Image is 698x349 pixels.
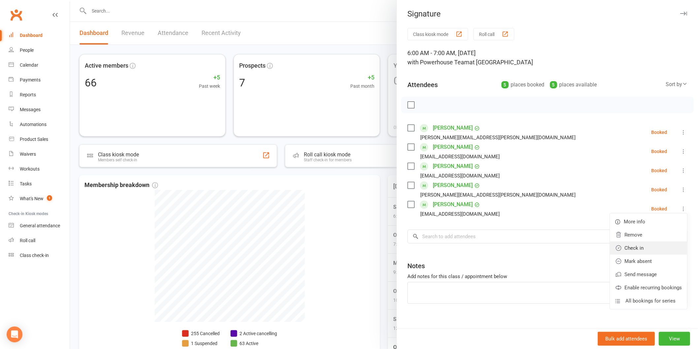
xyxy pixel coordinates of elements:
[20,48,34,53] div: People
[651,206,667,211] div: Booked
[9,218,70,233] a: General attendance kiosk mode
[20,253,49,258] div: Class check-in
[9,147,70,162] a: Waivers
[20,92,36,97] div: Reports
[20,33,43,38] div: Dashboard
[598,332,655,346] button: Bulk add attendees
[659,332,690,346] button: View
[9,248,70,263] a: Class kiosk mode
[20,166,40,172] div: Workouts
[20,151,36,157] div: Waivers
[433,142,473,152] a: [PERSON_NAME]
[9,87,70,102] a: Reports
[433,180,473,191] a: [PERSON_NAME]
[9,176,70,191] a: Tasks
[407,28,468,40] button: Class kiosk mode
[8,7,24,23] a: Clubworx
[501,81,509,88] div: 5
[625,297,676,305] span: All bookings for series
[651,168,667,173] div: Booked
[610,215,687,228] a: More info
[407,230,687,243] input: Search to add attendees
[407,80,438,89] div: Attendees
[433,123,473,133] a: [PERSON_NAME]
[9,132,70,147] a: Product Sales
[651,149,667,154] div: Booked
[610,281,687,294] a: Enable recurring bookings
[420,133,576,142] div: [PERSON_NAME][EMAIL_ADDRESS][PERSON_NAME][DOMAIN_NAME]
[20,107,41,112] div: Messages
[9,43,70,58] a: People
[9,117,70,132] a: Automations
[433,199,473,210] a: [PERSON_NAME]
[20,62,38,68] div: Calendar
[20,238,35,243] div: Roll call
[9,102,70,117] a: Messages
[9,162,70,176] a: Workouts
[501,80,545,89] div: places booked
[20,196,44,201] div: What's New
[47,195,52,201] span: 1
[610,294,687,307] a: All bookings for series
[9,58,70,73] a: Calendar
[610,241,687,255] a: Check in
[610,255,687,268] a: Mark absent
[407,48,687,67] div: 6:00 AM - 7:00 AM, [DATE]
[20,77,41,82] div: Payments
[469,59,533,66] span: at [GEOGRAPHIC_DATA]
[397,9,698,18] div: Signature
[550,80,597,89] div: places available
[651,187,667,192] div: Booked
[420,172,500,180] div: [EMAIL_ADDRESS][DOMAIN_NAME]
[20,223,60,228] div: General attendance
[9,28,70,43] a: Dashboard
[9,73,70,87] a: Payments
[610,228,687,241] a: Remove
[610,268,687,281] a: Send message
[20,137,48,142] div: Product Sales
[420,210,500,218] div: [EMAIL_ADDRESS][DOMAIN_NAME]
[20,122,47,127] div: Automations
[407,261,425,270] div: Notes
[7,327,22,342] div: Open Intercom Messenger
[20,181,32,186] div: Tasks
[433,161,473,172] a: [PERSON_NAME]
[473,28,514,40] button: Roll call
[420,152,500,161] div: [EMAIL_ADDRESS][DOMAIN_NAME]
[407,59,469,66] span: with Powerhouse Team
[9,233,70,248] a: Roll call
[420,191,576,199] div: [PERSON_NAME][EMAIL_ADDRESS][PERSON_NAME][DOMAIN_NAME]
[550,81,557,88] div: 5
[9,191,70,206] a: What's New1
[651,130,667,135] div: Booked
[666,80,687,89] div: Sort by
[624,218,645,226] span: More info
[407,272,687,280] div: Add notes for this class / appointment below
